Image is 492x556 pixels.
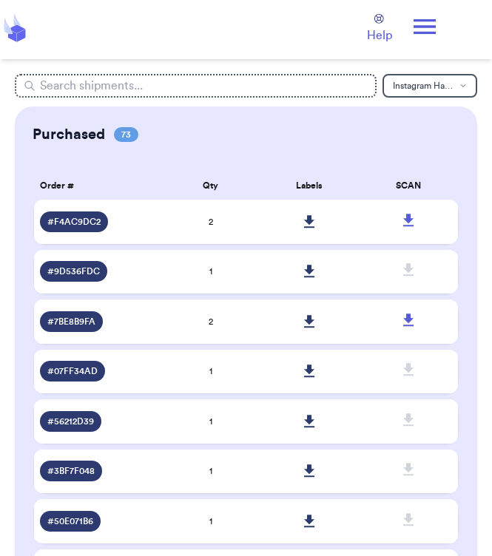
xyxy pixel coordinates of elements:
span: 1 [209,467,212,475]
span: # 56212D39 [47,416,94,427]
span: # 9D536FDC [47,265,100,277]
span: 1 [209,267,212,276]
button: Instagram Handle [383,74,477,98]
th: Order # [34,169,161,203]
span: 1 [209,417,212,426]
h2: Purchased [33,124,105,145]
span: # 3BF7F048 [47,465,95,477]
span: # 50E071B6 [47,515,93,527]
span: 1 [209,367,212,376]
span: 1 [209,517,212,526]
span: 2 [209,217,213,226]
span: 73 [114,127,138,142]
span: # 07FF34AD [47,365,98,377]
span: # F4AC9DC2 [47,216,101,228]
span: # 7BE8B9FA [47,316,95,328]
span: Help [367,27,392,44]
th: Labels [260,169,360,203]
span: 2 [209,317,213,326]
a: Help [367,14,392,44]
th: Qty [161,169,260,203]
th: SCAN [359,169,458,203]
input: Search shipments... [15,74,377,98]
span: Instagram Handle [393,81,454,90]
